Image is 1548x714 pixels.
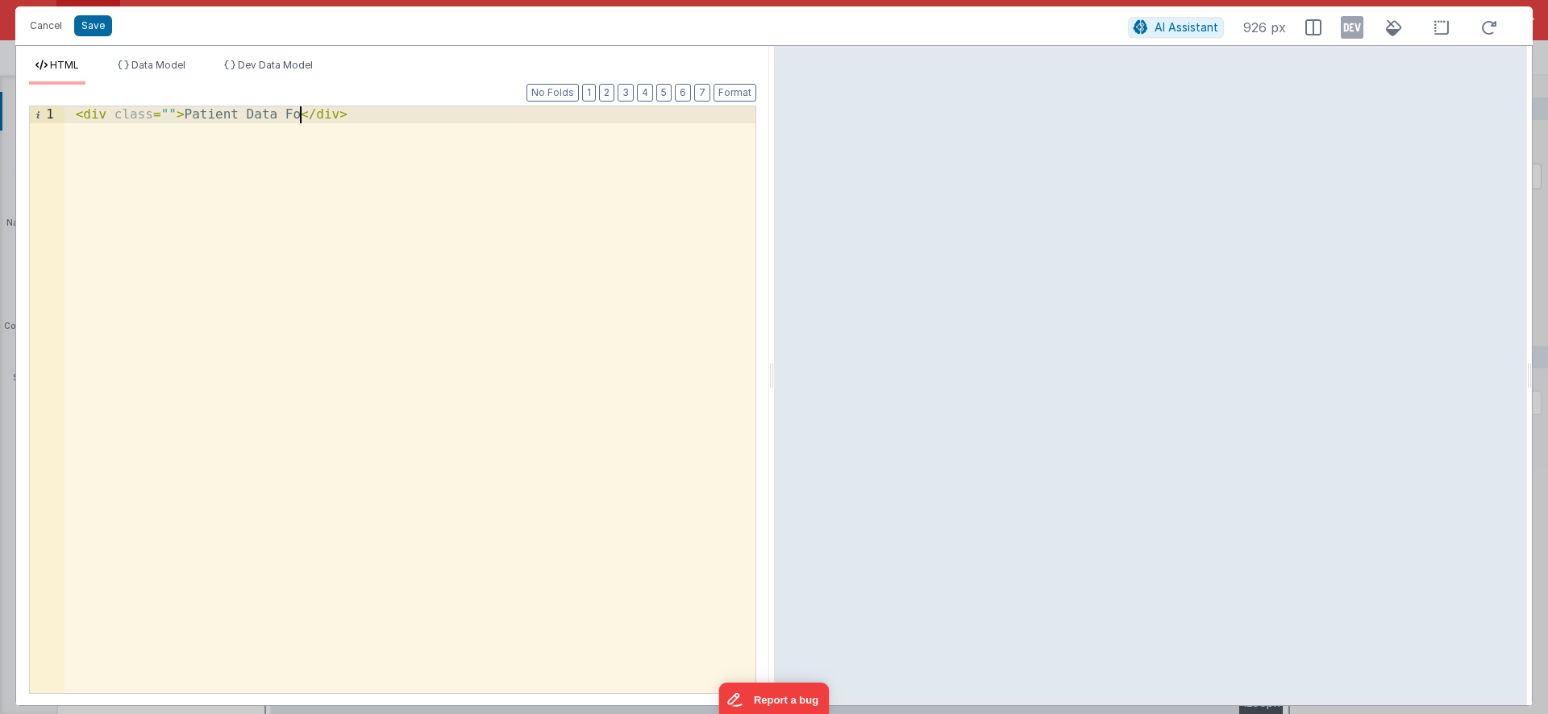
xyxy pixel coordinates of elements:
[714,84,756,102] button: Format
[50,59,79,71] span: HTML
[694,84,710,102] button: 7
[238,59,313,71] span: Dev Data Model
[74,15,112,36] button: Save
[526,84,579,102] button: No Folds
[131,59,185,71] span: Data Model
[1243,18,1286,37] span: 926 px
[1155,20,1218,34] span: AI Assistant
[675,84,691,102] button: 6
[582,84,596,102] button: 1
[637,84,653,102] button: 4
[599,84,614,102] button: 2
[22,15,70,37] button: Cancel
[656,84,672,102] button: 5
[618,84,634,102] button: 3
[30,106,64,123] div: 1
[1128,17,1224,38] button: AI Assistant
